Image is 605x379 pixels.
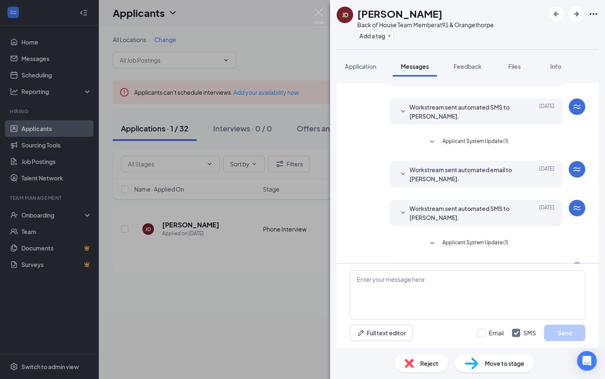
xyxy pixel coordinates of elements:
span: Application [345,63,376,70]
span: Workstream sent automated SMS to [PERSON_NAME]. [410,204,517,222]
span: Feedback [454,63,482,70]
svg: SmallChevronDown [398,107,408,117]
h1: [PERSON_NAME] [357,7,442,21]
span: Info [550,63,561,70]
svg: WorkstreamLogo [572,203,582,213]
div: JD [342,11,348,19]
button: ArrowRight [569,7,584,21]
button: ArrowLeftNew [549,7,564,21]
svg: SmallChevronDown [427,239,437,248]
span: Reject [420,359,438,368]
span: Messages [401,63,429,70]
svg: ArrowLeftNew [551,9,561,19]
button: PlusAdd a tag [357,31,394,40]
div: Open Intercom Messenger [577,351,597,371]
svg: SmallChevronDown [398,169,408,179]
span: [DATE] [539,165,554,183]
span: Workstream sent automated SMS to [PERSON_NAME]. [410,103,517,121]
button: Full text editorPen [350,325,413,341]
svg: SmallChevronDown [398,208,408,218]
span: Move to stage [485,359,524,368]
svg: WorkstreamLogo [572,102,582,112]
span: [DATE] [539,204,554,222]
span: Workstream sent automated email to [PERSON_NAME]. [410,165,517,183]
svg: Pen [357,329,365,337]
button: Send [544,325,585,341]
button: SmallChevronDownApplicant System Update (1) [427,137,508,147]
span: Files [508,63,521,70]
div: Back of House Team Member at 91 & Orangethorpe [357,21,494,29]
svg: SmallChevronDown [427,137,437,147]
span: Applicant System Update (1) [442,239,508,248]
svg: Ellipses [589,9,598,19]
button: SmallChevronDownApplicant System Update (1) [427,239,508,248]
svg: Plus [387,33,392,38]
span: [DATE] [539,103,554,121]
svg: WorkstreamLogo [572,164,582,174]
svg: ArrowRight [571,9,581,19]
span: Applicant System Update (1) [442,137,508,147]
